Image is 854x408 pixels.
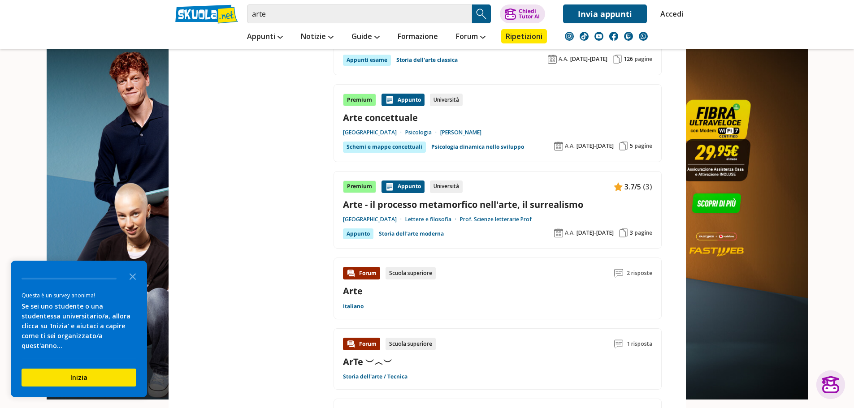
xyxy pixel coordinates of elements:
[548,55,557,64] img: Anno accademico
[624,181,641,193] span: 3.7/5
[501,29,547,43] a: Ripetizioni
[386,338,436,350] div: Scuola superiore
[440,129,481,136] a: [PERSON_NAME]
[349,29,382,45] a: Guide
[22,291,136,300] div: Questa è un survey anonima!
[343,356,392,368] a: ArTe ︶︿︶
[614,269,623,278] img: Commenti lettura
[299,29,336,45] a: Notizie
[385,182,394,191] img: Appunti contenuto
[500,4,545,23] button: ChiediTutor AI
[343,267,380,279] div: Forum
[343,228,373,239] div: Appunto
[643,181,652,193] span: (3)
[554,142,563,150] img: Anno accademico
[386,267,436,279] div: Scuola superiore
[405,129,440,136] a: Psicologia
[124,267,142,285] button: Close the survey
[554,228,563,237] img: Anno accademico
[379,228,444,239] a: Storia dell'arte moderna
[395,29,440,45] a: Formazione
[630,142,633,150] span: 5
[565,229,575,236] span: A.A.
[619,142,628,150] img: Pagine
[343,285,363,297] a: Arte
[475,7,488,21] img: Cerca appunti, riassunti o versioni
[613,55,622,64] img: Pagine
[472,4,491,23] button: Search Button
[343,180,376,193] div: Premium
[343,216,405,223] a: [GEOGRAPHIC_DATA]
[454,29,488,45] a: Forum
[381,94,425,106] div: Appunto
[635,56,652,63] span: pagine
[559,56,568,63] span: A.A.
[381,180,425,193] div: Appunto
[660,4,679,23] a: Accedi
[570,56,607,63] span: [DATE]-[DATE]
[343,373,407,380] a: Storia dell'arte / Tecnica
[247,4,472,23] input: Cerca appunti, riassunti o versioni
[519,9,540,19] div: Chiedi Tutor AI
[630,229,633,236] span: 3
[460,216,532,223] a: Prof. Scienze letterarie Prof
[385,95,394,104] img: Appunti contenuto
[614,339,623,348] img: Commenti lettura
[343,94,376,106] div: Premium
[11,261,147,397] div: Survey
[343,112,652,124] a: Arte concettuale
[343,129,405,136] a: [GEOGRAPHIC_DATA]
[405,216,460,223] a: Lettere e filosofia
[594,32,603,41] img: youtube
[347,269,355,278] img: Forum contenuto
[245,29,285,45] a: Appunti
[635,142,652,150] span: pagine
[635,229,652,236] span: pagine
[614,182,623,191] img: Appunti contenuto
[343,338,380,350] div: Forum
[22,369,136,387] button: Inizia
[343,303,364,310] a: Italiano
[580,32,589,41] img: tiktok
[22,301,136,351] div: Se sei uno studente o una studentessa universitario/a, allora clicca su 'Inizia' e aiutaci a capi...
[347,339,355,348] img: Forum contenuto
[577,142,614,150] span: [DATE]-[DATE]
[565,32,574,41] img: instagram
[627,338,652,350] span: 1 risposta
[609,32,618,41] img: facebook
[396,55,458,65] a: Storia dell'arte classica
[627,267,652,279] span: 2 risposte
[431,142,524,152] a: Psicologia dinamica nello sviluppo
[430,180,463,193] div: Università
[565,142,575,150] span: A.A.
[619,228,628,237] img: Pagine
[624,56,633,63] span: 126
[343,142,426,152] div: Schemi e mappe concettuali
[639,32,648,41] img: WhatsApp
[430,94,463,106] div: Università
[577,229,614,236] span: [DATE]-[DATE]
[343,55,391,65] div: Appunti esame
[624,32,633,41] img: twitch
[563,4,647,23] a: Invia appunti
[343,198,652,210] a: Arte - il processo metamorfico nell'arte, il surrealismo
